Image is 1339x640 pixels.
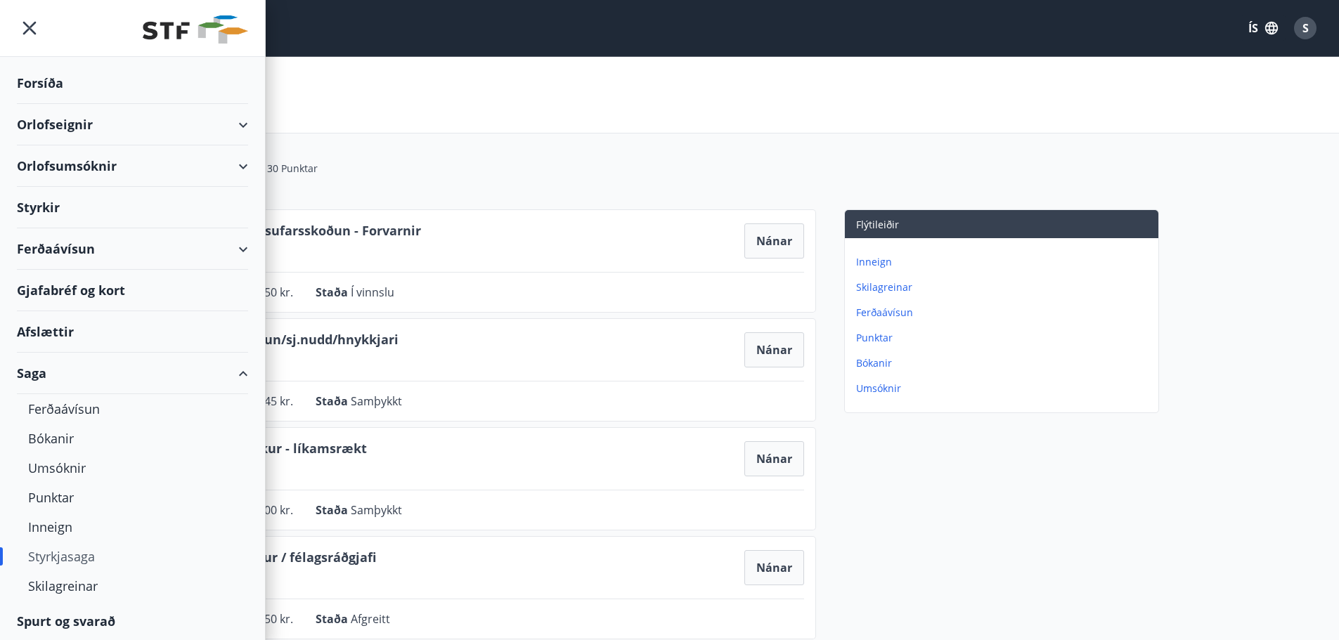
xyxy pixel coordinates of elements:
p: Skilagreinar [856,280,1153,294]
img: union_logo [143,15,248,44]
span: 30 Punktar [267,162,318,176]
span: Staða [316,393,351,409]
span: Samþykkt [351,393,402,409]
button: ÍS [1241,15,1286,41]
span: Samþykkt [351,502,402,518]
p: Umsóknir [856,381,1153,396]
button: Nánar [744,550,804,585]
span: Flýtileiðir [856,218,899,231]
div: Forsíða [17,63,248,104]
span: Ítarleg heilsufarsskoðun - Forvarnir [195,221,421,245]
div: Orlofsumsóknir [17,145,248,187]
button: menu [17,15,42,41]
div: Ferðaávísun [17,228,248,270]
span: 35.000 kr. [242,502,293,518]
span: Sjúkraþjálfun/sj.nudd/hnykkjari [195,330,399,354]
span: Heilsustyrkur - líkamsrækt [195,439,367,463]
span: Sálfræðingur / félagsráðgjafi [195,548,376,572]
div: Inneign [28,512,237,542]
span: Afgreitt [351,611,390,627]
span: [DATE] [195,572,376,587]
div: Styrkir [17,187,248,228]
p: Inneign [856,255,1153,269]
div: Orlofseignir [17,104,248,145]
div: Skilagreinar [28,571,237,601]
span: [DATE] [195,245,421,261]
button: Nánar [744,223,804,259]
div: Bókanir [28,424,237,453]
span: Í vinnslu [351,285,394,300]
button: S [1288,11,1322,45]
div: Styrkjasaga [28,542,237,571]
span: Staða [316,285,351,300]
div: Saga [17,353,248,394]
span: [DATE] [195,354,399,370]
button: Nánar [744,332,804,367]
span: 14.250 kr. [242,285,293,300]
p: Ferðaávísun [856,306,1153,320]
button: Nánar [744,441,804,476]
span: 18.345 kr. [242,393,293,409]
div: Umsóknir [28,453,237,483]
p: Bókanir [856,356,1153,370]
div: Punktar [28,483,237,512]
span: Staða [316,611,351,627]
div: Gjafabréf og kort [17,270,248,311]
div: Afslættir [17,311,248,353]
p: Punktar [856,331,1153,345]
span: Staða [316,502,351,518]
span: [DATE] [195,463,367,478]
span: 17.250 kr. [242,611,293,627]
div: Ferðaávísun [28,394,237,424]
span: S [1302,20,1309,36]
